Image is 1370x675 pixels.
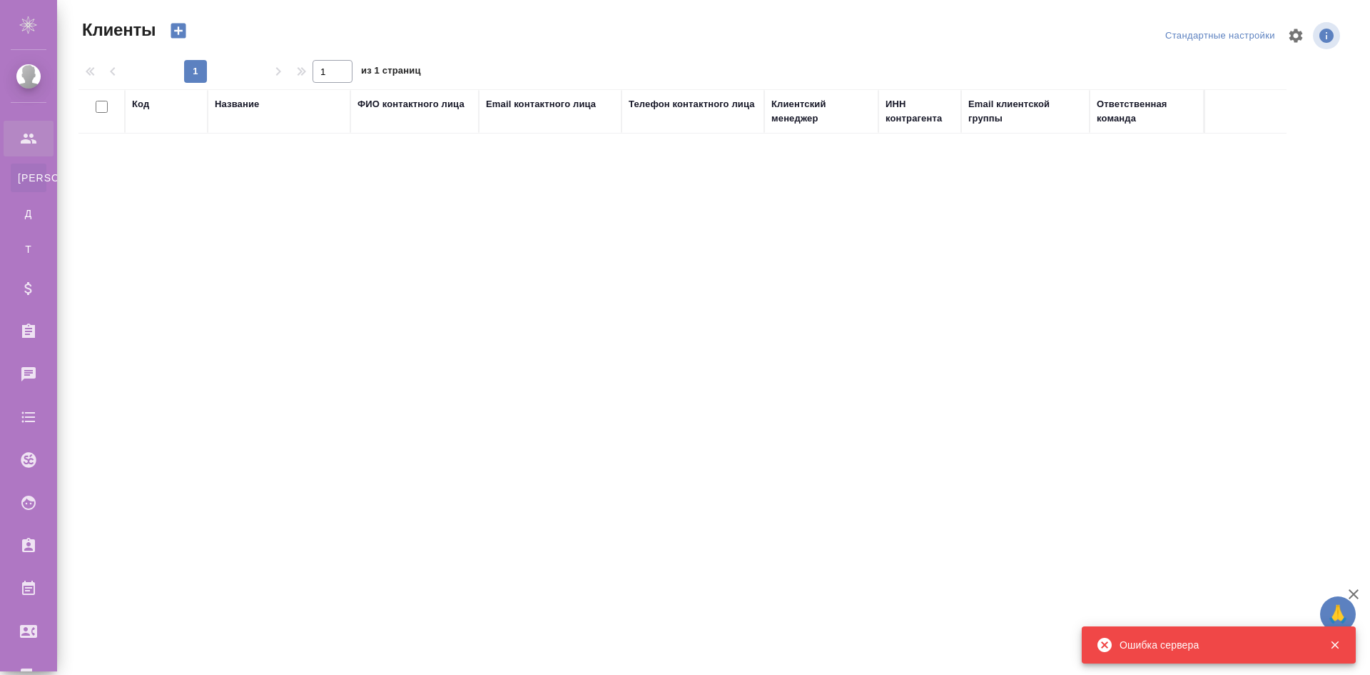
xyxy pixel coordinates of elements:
[18,206,39,221] span: Д
[11,199,46,228] a: Д
[361,62,421,83] span: из 1 страниц
[629,97,755,111] div: Телефон контактного лица
[215,97,259,111] div: Название
[78,19,156,41] span: Клиенты
[18,242,39,256] span: Т
[18,171,39,185] span: [PERSON_NAME]
[1120,638,1308,652] div: Ошибка сервера
[357,97,465,111] div: ФИО контактного лица
[886,97,954,126] div: ИНН контрагента
[11,235,46,264] a: Т
[968,97,1082,126] div: Email клиентской группы
[1313,22,1343,49] span: Посмотреть информацию
[1320,596,1356,632] button: 🙏
[161,19,196,43] button: Создать
[132,97,149,111] div: Код
[11,164,46,192] a: [PERSON_NAME]
[1326,599,1350,629] span: 🙏
[1320,639,1349,651] button: Закрыть
[771,97,871,126] div: Клиентский менеджер
[486,97,596,111] div: Email контактного лица
[1279,19,1313,53] span: Настроить таблицу
[1097,97,1197,126] div: Ответственная команда
[1162,25,1279,47] div: split button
